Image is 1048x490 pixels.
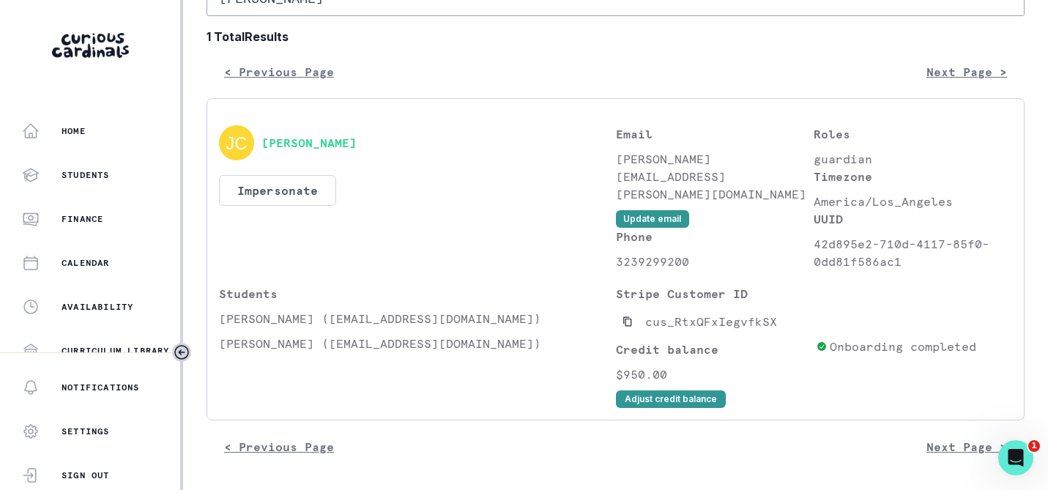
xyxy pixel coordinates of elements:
button: Copied to clipboard [616,310,639,333]
p: Phone [616,228,814,245]
p: Credit balance [616,341,811,358]
button: Next Page > [909,432,1025,461]
p: Onboarding completed [830,338,976,355]
p: America/Los_Angeles [814,193,1012,210]
img: svg [219,125,254,160]
img: Curious Cardinals Logo [52,33,129,58]
button: Next Page > [909,57,1025,86]
p: [PERSON_NAME] ([EMAIL_ADDRESS][DOMAIN_NAME]) [219,310,616,327]
p: $950.00 [616,365,811,383]
p: Home [62,125,86,137]
p: UUID [814,210,1012,228]
p: [PERSON_NAME][EMAIL_ADDRESS][PERSON_NAME][DOMAIN_NAME] [616,150,814,203]
p: Finance [62,213,103,225]
p: Settings [62,426,110,437]
p: Notifications [62,382,140,393]
p: cus_RtxQFxIegvfkSX [645,313,777,330]
p: Curriculum Library [62,345,170,357]
p: 3239299200 [616,253,814,270]
button: < Previous Page [207,57,352,86]
button: Toggle sidebar [172,343,191,362]
button: < Previous Page [207,432,352,461]
span: 1 [1028,440,1040,452]
p: Students [219,285,616,302]
button: Adjust credit balance [616,390,726,408]
p: Stripe Customer ID [616,285,811,302]
p: Students [62,169,110,181]
p: Calendar [62,257,110,269]
p: Sign Out [62,469,110,481]
iframe: Intercom live chat [998,440,1033,475]
b: 1 Total Results [207,28,1025,45]
button: [PERSON_NAME] [261,136,357,150]
button: Update email [616,210,689,228]
p: Availability [62,301,133,313]
button: Impersonate [219,175,336,206]
p: Timezone [814,168,1012,185]
p: Email [616,125,814,143]
p: Roles [814,125,1012,143]
p: guardian [814,150,1012,168]
p: [PERSON_NAME] ([EMAIL_ADDRESS][DOMAIN_NAME]) [219,335,616,352]
p: 42d895e2-710d-4117-85f0-0dd81f586ac1 [814,235,1012,270]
